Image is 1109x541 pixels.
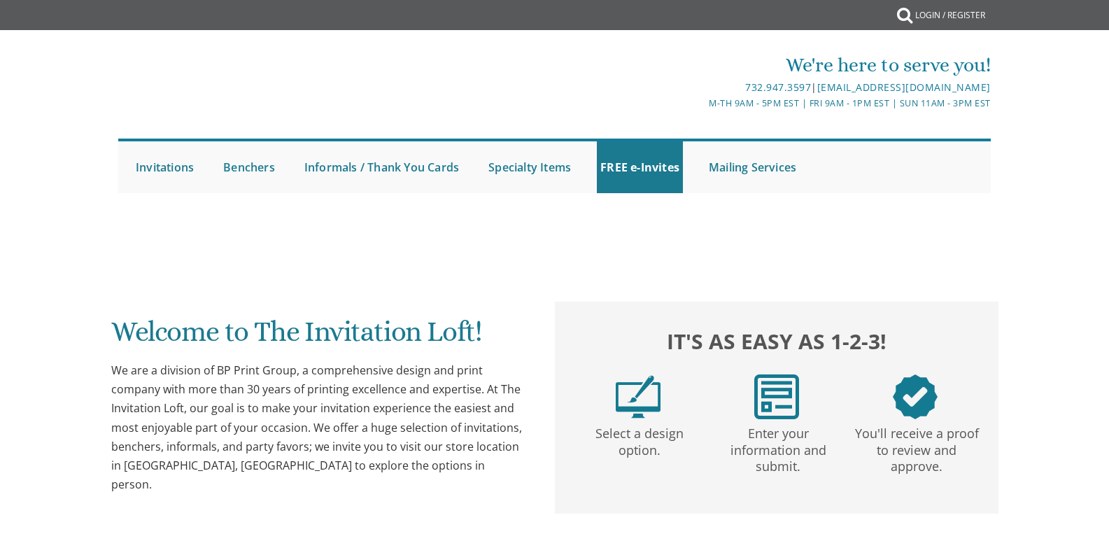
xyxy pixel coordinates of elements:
img: step1.png [616,374,661,419]
a: 732.947.3597 [745,80,811,94]
a: Benchers [220,141,278,193]
img: step2.png [754,374,799,419]
p: You'll receive a proof to review and approve. [850,419,983,475]
a: Mailing Services [705,141,800,193]
p: Select a design option. [573,419,706,459]
a: Specialty Items [485,141,574,193]
div: M-Th 9am - 5pm EST | Fri 9am - 1pm EST | Sun 11am - 3pm EST [410,96,991,111]
a: FREE e-Invites [597,141,683,193]
a: [EMAIL_ADDRESS][DOMAIN_NAME] [817,80,991,94]
div: We're here to serve you! [410,51,991,79]
div: | [410,79,991,96]
h2: It's as easy as 1-2-3! [569,325,984,357]
div: We are a division of BP Print Group, a comprehensive design and print company with more than 30 y... [111,361,527,494]
a: Informals / Thank You Cards [301,141,462,193]
p: Enter your information and submit. [712,419,845,475]
img: step3.png [893,374,938,419]
h1: Welcome to The Invitation Loft! [111,316,527,358]
a: Invitations [132,141,197,193]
